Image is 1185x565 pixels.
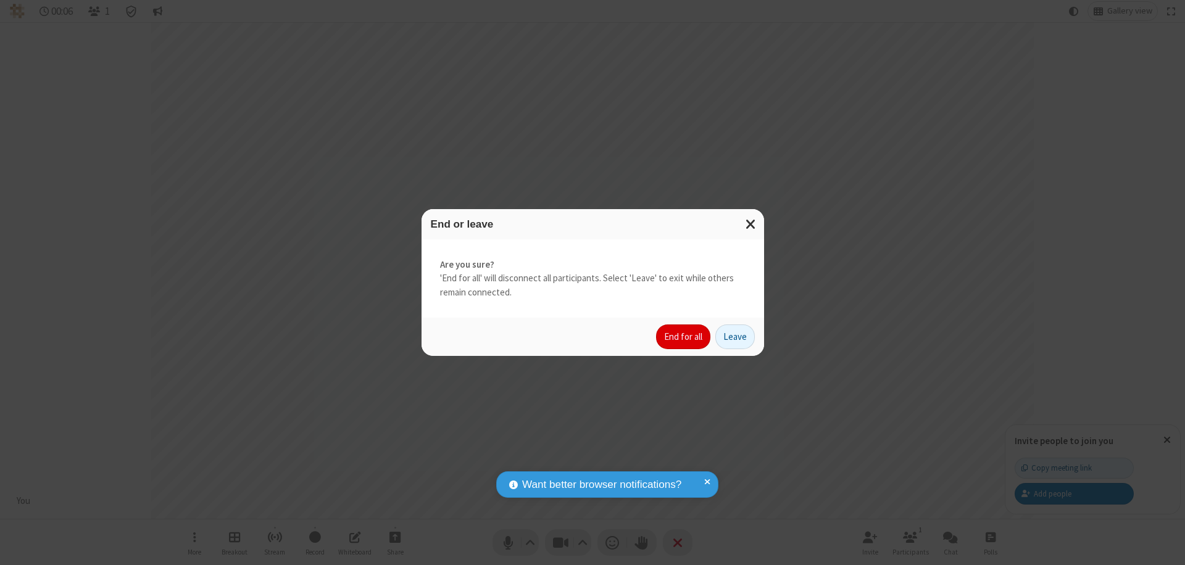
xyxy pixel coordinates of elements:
h3: End or leave [431,218,755,230]
strong: Are you sure? [440,258,746,272]
span: Want better browser notifications? [522,477,681,493]
button: End for all [656,324,710,349]
button: Close modal [738,209,764,239]
div: 'End for all' will disconnect all participants. Select 'Leave' to exit while others remain connec... [422,239,764,318]
button: Leave [715,324,755,349]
